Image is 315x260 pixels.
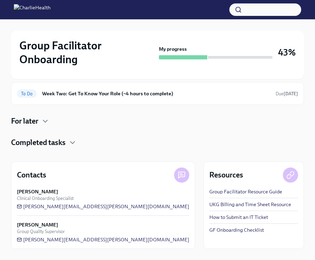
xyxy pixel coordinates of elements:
h6: Week Two: Get To Know Your Role (~4 hours to complete) [42,90,270,97]
h3: 43% [278,46,296,59]
span: October 6th, 2025 08:00 [276,90,298,97]
a: Group Facilitator Resource Guide [209,188,282,195]
span: Clinical Onboarding Specialist [17,195,74,202]
h4: Resources [209,170,243,180]
a: [PERSON_NAME][EMAIL_ADDRESS][PERSON_NAME][DOMAIN_NAME] [17,203,189,210]
strong: [PERSON_NAME] [17,188,58,195]
strong: [DATE] [284,91,298,96]
div: For later [11,116,304,126]
h4: For later [11,116,38,126]
span: To Do [17,91,37,96]
h4: Contacts [17,170,46,180]
strong: [PERSON_NAME] [17,221,58,228]
span: Due [276,91,298,96]
a: To DoWeek Two: Get To Know Your Role (~4 hours to complete)Due[DATE] [17,88,298,99]
h4: Completed tasks [11,137,66,148]
img: CharlieHealth [14,4,50,15]
a: How to Submit an IT Ticket [209,214,268,221]
a: [PERSON_NAME][EMAIL_ADDRESS][PERSON_NAME][DOMAIN_NAME] [17,236,189,243]
span: Group Quality Supervisor [17,228,65,235]
a: UKG Billing and Time Sheet Resource [209,201,291,208]
div: Completed tasks [11,137,304,148]
h2: Group Facilitator Onboarding [19,39,156,66]
a: GF Onboarding Checklist [209,227,264,233]
strong: My progress [159,46,187,52]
